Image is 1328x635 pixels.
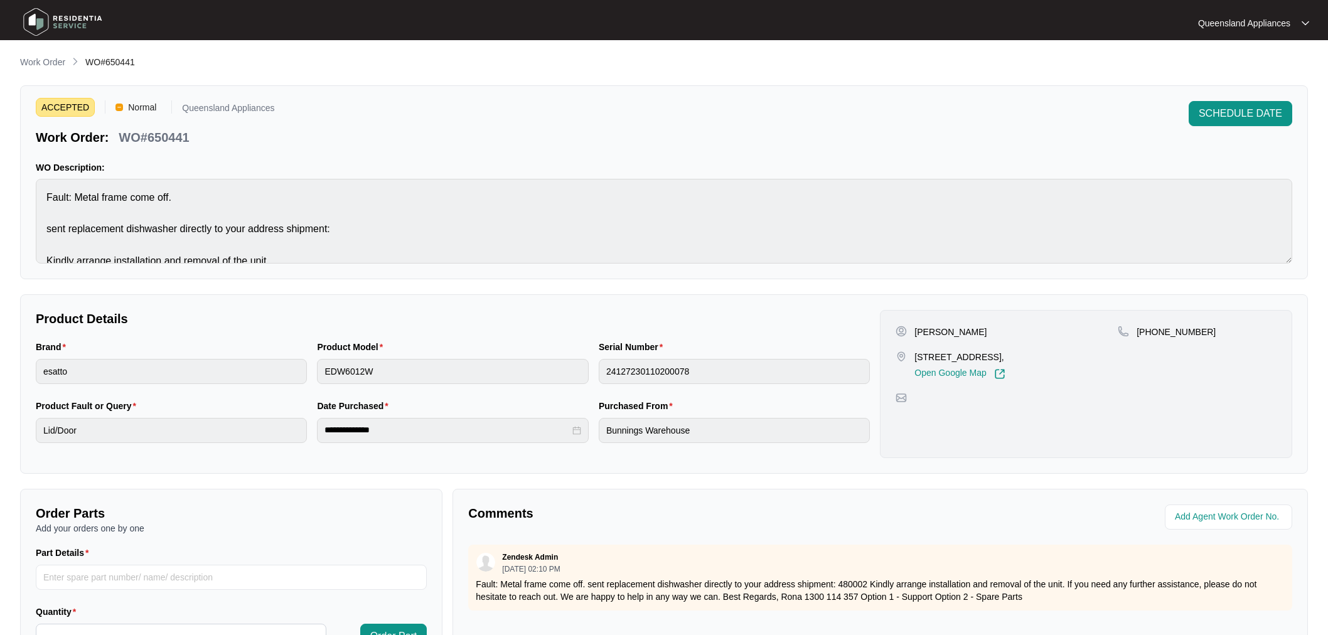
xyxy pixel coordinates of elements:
[85,57,135,67] span: WO#650441
[115,104,123,111] img: Vercel Logo
[599,418,870,443] input: Purchased From
[20,56,65,68] p: Work Order
[1175,510,1285,525] input: Add Agent Work Order No.
[36,606,81,618] label: Quantity
[119,129,189,146] p: WO#650441
[36,400,141,412] label: Product Fault or Query
[36,504,427,522] p: Order Parts
[914,326,987,338] p: [PERSON_NAME]
[324,424,569,437] input: Date Purchased
[1199,106,1282,121] span: SCHEDULE DATE
[317,359,588,384] input: Product Model
[36,179,1292,264] textarea: Fault: Metal frame come off. sent replacement dishwasher directly to your address shipment: Kindl...
[599,400,678,412] label: Purchased From
[896,326,907,337] img: user-pin
[914,368,1005,380] a: Open Google Map
[36,547,94,559] label: Part Details
[994,368,1005,380] img: Link-External
[317,400,393,412] label: Date Purchased
[476,553,495,572] img: user.svg
[502,565,560,573] p: [DATE] 02:10 PM
[317,341,388,353] label: Product Model
[502,552,558,562] p: Zendesk Admin
[36,359,307,384] input: Brand
[1118,326,1129,337] img: map-pin
[123,98,161,117] span: Normal
[599,341,668,353] label: Serial Number
[36,565,427,590] input: Part Details
[36,310,870,328] p: Product Details
[1137,326,1216,338] p: [PHONE_NUMBER]
[36,161,1292,174] p: WO Description:
[1302,20,1309,26] img: dropdown arrow
[36,341,71,353] label: Brand
[1198,17,1290,29] p: Queensland Appliances
[70,56,80,67] img: chevron-right
[476,578,1285,603] p: Fault: Metal frame come off. sent replacement dishwasher directly to your address shipment: 48000...
[36,129,109,146] p: Work Order:
[468,504,871,522] p: Comments
[914,351,1005,363] p: [STREET_ADDRESS],
[36,418,307,443] input: Product Fault or Query
[18,56,68,70] a: Work Order
[1189,101,1292,126] button: SCHEDULE DATE
[36,98,95,117] span: ACCEPTED
[599,359,870,384] input: Serial Number
[896,392,907,403] img: map-pin
[36,522,427,535] p: Add your orders one by one
[896,351,907,362] img: map-pin
[19,3,107,41] img: residentia service logo
[182,104,274,117] p: Queensland Appliances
